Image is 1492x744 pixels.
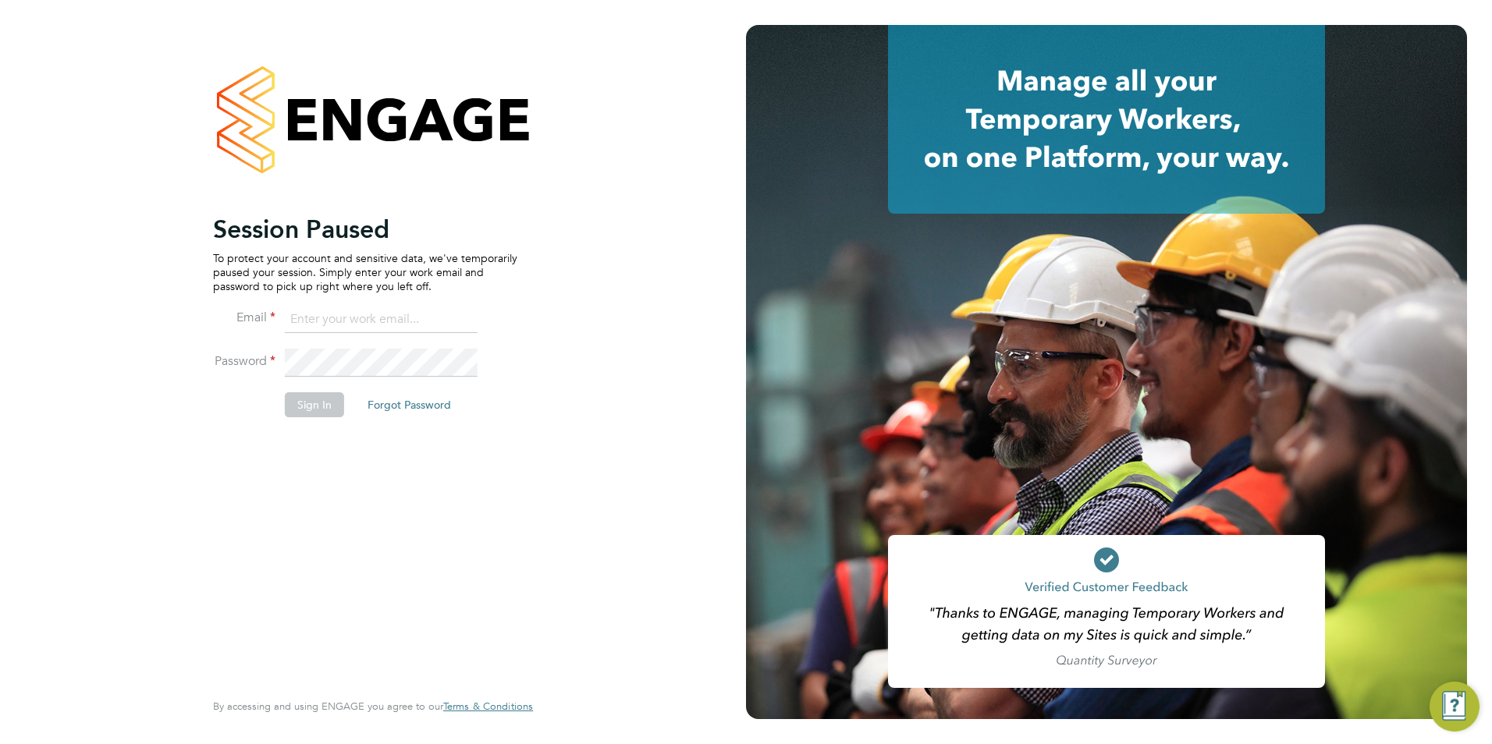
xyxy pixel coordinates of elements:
button: Engage Resource Center [1430,682,1480,732]
label: Password [213,353,275,370]
button: Forgot Password [355,392,464,417]
span: Terms & Conditions [443,700,533,713]
a: Terms & Conditions [443,700,533,713]
h2: Session Paused [213,214,517,245]
button: Sign In [285,392,344,417]
span: By accessing and using ENGAGE you agree to our [213,700,533,713]
input: Enter your work email... [285,306,478,334]
label: Email [213,310,275,326]
p: To protect your account and sensitive data, we've temporarily paused your session. Simply enter y... [213,251,517,294]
